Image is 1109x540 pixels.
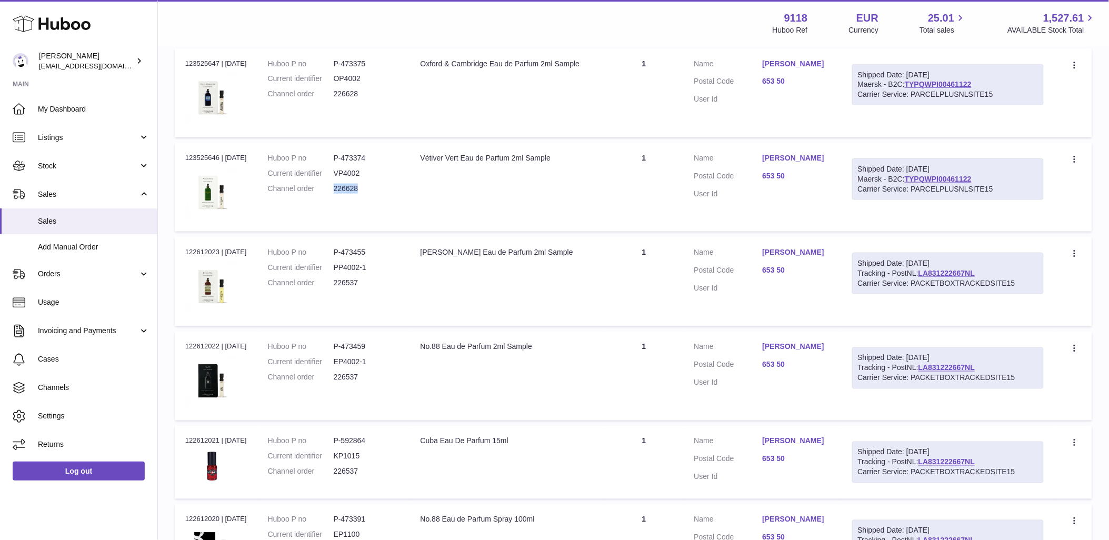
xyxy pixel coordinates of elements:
span: Listings [38,133,138,143]
dt: Huboo P no [268,153,334,163]
div: Currency [849,25,879,35]
dd: P-592864 [334,436,399,446]
dd: EP1100 [334,530,399,540]
td: 1 [605,332,684,421]
span: [EMAIL_ADDRESS][DOMAIN_NAME] [39,62,155,70]
dt: Postal Code [694,454,763,467]
span: AVAILABLE Stock Total [1007,25,1096,35]
div: Maersk - B2C: [852,64,1044,106]
dt: Huboo P no [268,247,334,257]
div: Maersk - B2C: [852,158,1044,200]
dt: Huboo P no [268,436,334,446]
dt: Postal Code [694,360,763,373]
dt: Current identifier [268,168,334,178]
a: LA831222667NL [918,458,975,466]
div: 122612023 | [DATE] [185,247,247,257]
dt: Name [694,59,763,72]
dt: Name [694,342,763,355]
dt: Name [694,247,763,260]
img: Perfecto-Fino-sample-cut-out-scaled.jpg [185,261,238,313]
dt: User Id [694,283,763,293]
dd: KP1015 [334,452,399,462]
dt: Name [694,515,763,527]
td: 1 [605,426,684,499]
dd: P-473455 [334,247,399,257]
dt: Channel order [268,467,334,477]
dd: P-473374 [334,153,399,163]
div: [PERSON_NAME] [39,51,134,71]
td: 1 [605,48,684,137]
dt: Current identifier [268,263,334,273]
a: [PERSON_NAME] [763,153,831,163]
div: Shipped Date: [DATE] [858,70,1038,80]
dt: Current identifier [268,452,334,462]
div: Shipped Date: [DATE] [858,258,1038,268]
a: 653 50 [763,454,831,464]
dd: 226537 [334,278,399,288]
span: Invoicing and Payments [38,326,138,336]
div: Huboo Ref [773,25,808,35]
dt: User Id [694,472,763,482]
div: Tracking - PostNL: [852,347,1044,389]
dt: Postal Code [694,171,763,184]
dt: Name [694,436,763,449]
dt: Current identifier [268,74,334,84]
dt: Current identifier [268,530,334,540]
dd: 226628 [334,184,399,194]
dt: Current identifier [268,357,334,367]
span: 25.01 [928,11,954,25]
a: 653 50 [763,76,831,86]
a: [PERSON_NAME] [763,342,831,352]
img: internalAdmin-9118@internal.huboo.com [13,53,28,69]
a: 653 50 [763,171,831,181]
div: 123525646 | [DATE] [185,153,247,163]
span: Usage [38,297,149,307]
div: No.88 Eau de Parfum 2ml Sample [421,342,594,352]
img: OC-sample-cut-out-scaled.jpg [185,72,238,124]
dt: Channel order [268,89,334,99]
dt: Huboo P no [268,342,334,352]
div: Tracking - PostNL: [852,253,1044,294]
a: [PERSON_NAME] [763,59,831,69]
dd: EP4002-1 [334,357,399,367]
span: 1,527.61 [1043,11,1084,25]
a: 653 50 [763,265,831,275]
div: Tracking - PostNL: [852,442,1044,483]
dd: P-473375 [334,59,399,69]
div: 122612021 | [DATE] [185,436,247,446]
div: Shipped Date: [DATE] [858,526,1038,536]
div: Carrier Service: PARCELPLUSNLSITE15 [858,89,1038,99]
dt: Huboo P no [268,59,334,69]
dt: Channel order [268,278,334,288]
div: Carrier Service: PARCELPLUSNLSITE15 [858,184,1038,194]
dt: User Id [694,378,763,388]
div: Shipped Date: [DATE] [858,164,1038,174]
span: Add Manual Order [38,242,149,252]
span: Returns [38,439,149,449]
a: [PERSON_NAME] [763,247,831,257]
span: Settings [38,411,149,421]
div: Carrier Service: PACKETBOXTRACKEDSITE15 [858,467,1038,477]
a: Log out [13,462,145,481]
dt: Huboo P no [268,515,334,525]
dt: Name [694,153,763,166]
div: Carrier Service: PACKETBOXTRACKEDSITE15 [858,278,1038,288]
td: 1 [605,143,684,232]
span: Channels [38,383,149,393]
div: Shipped Date: [DATE] [858,353,1038,363]
a: 25.01 Total sales [920,11,966,35]
dd: 226628 [334,89,399,99]
dt: Postal Code [694,76,763,89]
a: TYPQWPI00461122 [905,80,972,88]
a: [PERSON_NAME] [763,515,831,525]
a: LA831222667NL [918,269,975,277]
span: Sales [38,189,138,199]
img: No.88-sample-cut-out-scaled.jpg [185,355,238,407]
div: 122612022 | [DATE] [185,342,247,352]
div: Vétiver Vert Eau de Parfum 2ml Sample [421,153,594,163]
div: 122612020 | [DATE] [185,515,247,524]
a: [PERSON_NAME] [763,436,831,446]
div: Shipped Date: [DATE] [858,447,1038,457]
dd: 226537 [334,467,399,477]
span: Stock [38,161,138,171]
